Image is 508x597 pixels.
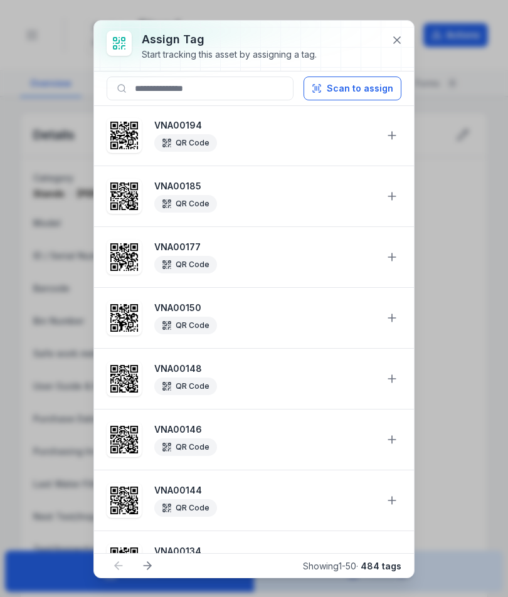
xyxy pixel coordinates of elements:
strong: VNA00148 [154,362,375,375]
strong: 484 tags [361,561,401,571]
strong: VNA00150 [154,302,375,314]
div: QR Code [154,134,217,152]
strong: VNA00144 [154,484,375,497]
strong: VNA00146 [154,423,375,436]
div: QR Code [154,378,217,395]
span: Showing 1 - 50 · [303,561,401,571]
strong: VNA00194 [154,119,375,132]
div: QR Code [154,499,217,517]
div: Start tracking this asset by assigning a tag. [142,48,317,61]
h3: Assign tag [142,31,317,48]
button: Scan to assign [304,77,401,100]
strong: VNA00185 [154,180,375,193]
div: QR Code [154,317,217,334]
strong: VNA00177 [154,241,375,253]
div: QR Code [154,195,217,213]
div: QR Code [154,438,217,456]
strong: VNA00134 [154,545,375,557]
div: QR Code [154,256,217,273]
